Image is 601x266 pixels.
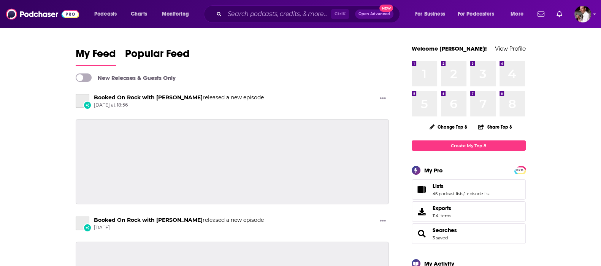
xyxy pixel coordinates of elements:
button: open menu [453,8,505,20]
span: 114 items [433,213,451,218]
span: Popular Feed [125,47,190,65]
a: Booked On Rock with Eric Senich [94,94,203,101]
a: Searches [414,228,430,239]
button: open menu [410,8,455,20]
a: Lists [433,183,490,190]
a: Show notifications dropdown [553,8,565,21]
a: Booked On Rock with Eric Senich [76,94,89,108]
a: Show notifications dropdown [534,8,547,21]
a: View Profile [495,45,526,52]
span: My Feed [76,47,116,65]
div: New Episode [83,101,92,109]
a: 45 podcast lists [433,191,463,196]
span: For Business [415,9,445,19]
img: Podchaser - Follow, Share and Rate Podcasts [6,7,79,21]
img: User Profile [574,6,591,22]
button: Change Top 8 [425,122,472,132]
button: open menu [157,8,199,20]
span: [DATE] at 18:56 [94,102,264,108]
button: Share Top 8 [478,119,512,134]
a: Popular Feed [125,47,190,66]
span: Exports [433,205,451,212]
span: Ctrl K [331,9,349,19]
h3: released a new episode [94,94,264,101]
a: 3 saved [433,235,448,241]
button: Show More Button [377,217,389,226]
a: My Feed [76,47,116,66]
span: Charts [131,9,147,19]
span: Lists [412,179,526,200]
a: PRO [515,167,525,173]
span: New [379,5,393,12]
a: Booked On Rock with Eric Senich [76,217,89,230]
span: More [511,9,523,19]
span: Podcasts [94,9,117,19]
a: Exports [412,201,526,222]
a: Searches [433,227,457,234]
span: Monitoring [162,9,189,19]
input: Search podcasts, credits, & more... [225,8,331,20]
a: New Releases & Guests Only [76,73,176,82]
span: Lists [433,183,444,190]
a: Booked On Rock with Eric Senich [94,217,203,223]
a: 1 episode list [464,191,490,196]
button: Show profile menu [574,6,591,22]
button: open menu [89,8,127,20]
h3: released a new episode [94,217,264,224]
a: Welcome [PERSON_NAME]! [412,45,487,52]
span: Searches [412,223,526,244]
span: , [463,191,464,196]
span: [DATE] [94,225,264,231]
div: New Episode [83,223,92,232]
a: Charts [126,8,152,20]
span: For Podcasters [458,9,494,19]
a: Lists [414,184,430,195]
span: Logged in as Quarto [574,6,591,22]
span: Open Advanced [358,12,390,16]
div: My Pro [424,167,443,174]
a: Create My Top 8 [412,140,526,151]
button: Show More Button [377,94,389,104]
button: Open AdvancedNew [355,10,393,19]
div: Search podcasts, credits, & more... [211,5,407,23]
button: open menu [505,8,533,20]
span: Exports [414,206,430,217]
